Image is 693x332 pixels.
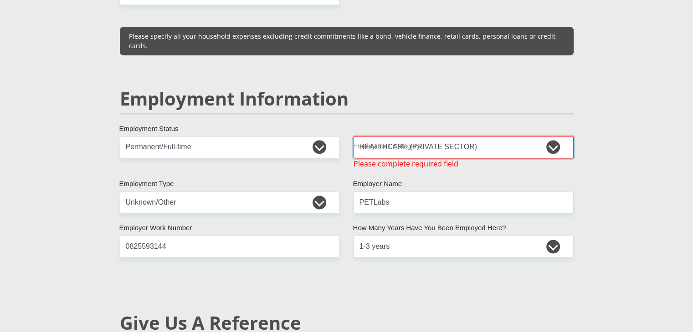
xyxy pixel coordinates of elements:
[354,191,574,213] input: Employer's Name
[120,88,574,110] h2: Employment Information
[129,31,565,50] p: Please specify all your household expenses excluding credit commitments like a bond, vehicle fina...
[354,158,458,169] span: Please complete required field
[120,235,340,257] input: Employer Work Number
